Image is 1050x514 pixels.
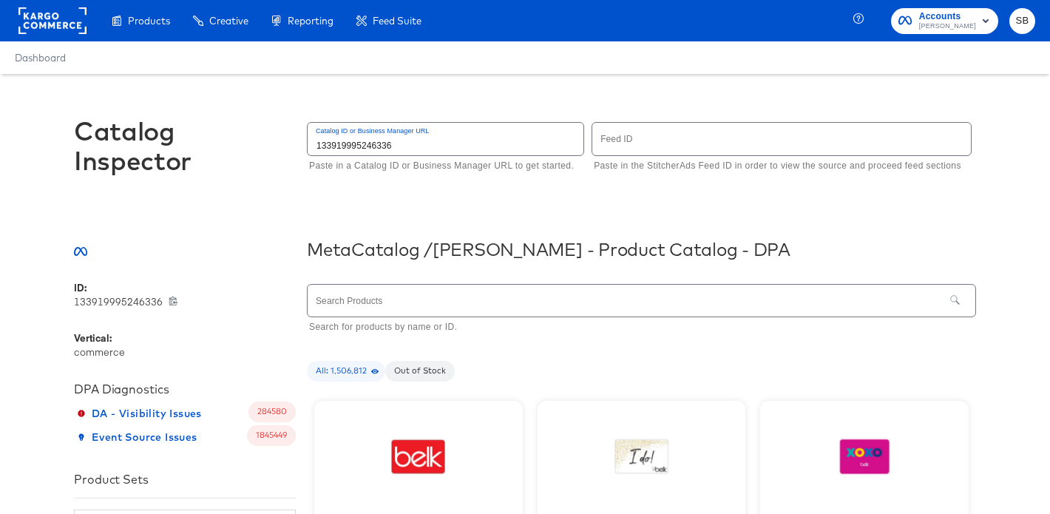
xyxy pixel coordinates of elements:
div: Product Sets [74,472,296,487]
button: Accounts[PERSON_NAME] [891,8,998,34]
button: Event Source Issues [74,425,203,449]
span: Event Source Issues [80,428,197,447]
div: Out of Stock [385,361,455,382]
a: Dashboard [15,52,66,64]
div: All: 1,506,812 [307,361,385,382]
span: SB [1015,13,1029,30]
span: Products [128,15,170,27]
span: DA - Visibility Issues [80,405,202,423]
b: Vertical: [74,331,112,345]
div: Catalog Inspector [74,116,296,175]
span: Feed Suite [373,15,421,27]
div: DPA Diagnostics [74,382,296,396]
b: ID: [74,281,87,294]
span: 133919995246336 [74,295,169,309]
p: Paste in a Catalog ID or Business Manager URL to get started. [309,159,574,174]
button: SB [1009,8,1035,34]
button: DA - Visibility Issues [74,402,208,425]
span: [PERSON_NAME] [919,21,976,33]
span: 284580 [248,406,296,418]
span: Creative [209,15,248,27]
span: Out of Stock [385,365,455,377]
span: Accounts [919,9,976,24]
span: 1845449 [247,430,296,442]
span: All: 1,506,812 [307,365,385,377]
div: Meta Catalog / [PERSON_NAME] - Product Catalog - DPA [307,239,976,260]
p: Search for products by name or ID. [309,320,966,335]
p: Paste in the StitcherAds Feed ID in order to view the source and proceed feed sections [594,159,961,174]
span: Reporting [288,15,333,27]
